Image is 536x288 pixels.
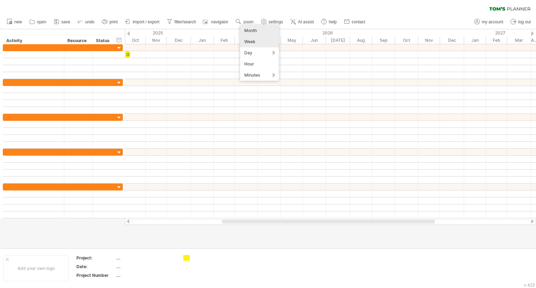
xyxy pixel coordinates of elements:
[259,17,285,26] a: settings
[28,17,49,26] a: open
[326,37,350,44] div: July 2026
[116,272,175,278] div: ....
[165,17,198,26] a: filter/search
[372,37,395,44] div: September 2026
[125,51,130,58] div: Organizing and Planning
[96,37,111,44] div: Status
[100,17,120,26] a: print
[116,264,175,270] div: ....
[507,37,531,44] div: March 2027
[123,17,162,26] a: import / export
[482,20,503,24] span: my account
[67,37,89,44] div: Resource
[240,47,279,59] div: Day
[85,20,95,24] span: undo
[235,37,258,44] div: March 2026
[472,17,505,26] a: my account
[146,37,167,44] div: November 2025
[464,37,486,44] div: January 2027
[240,70,279,81] div: Minutes
[76,17,97,26] a: undo
[52,17,72,26] a: save
[122,37,146,44] div: October 2025
[211,20,228,24] span: navigator
[509,17,533,26] a: log out
[240,59,279,70] div: Hour
[76,272,115,278] div: Project Number
[191,29,464,37] div: 2026
[191,37,214,44] div: January 2026
[298,20,314,24] span: AI assist
[116,255,175,261] div: ....
[303,37,326,44] div: June 2026
[234,17,255,26] a: zoom
[329,20,337,24] span: help
[214,37,235,44] div: February 2026
[518,20,531,24] span: log out
[6,37,60,44] div: Activity
[524,282,535,288] div: v 422
[395,37,418,44] div: October 2026
[319,17,339,26] a: help
[352,20,365,24] span: contact
[167,37,191,44] div: December 2025
[5,17,24,26] a: new
[269,20,283,24] span: settings
[440,37,464,44] div: December 2026
[418,37,440,44] div: November 2026
[202,17,230,26] a: navigator
[37,20,46,24] span: open
[76,264,115,270] div: Date:
[486,37,507,44] div: February 2027
[243,20,253,24] span: zoom
[3,255,69,281] div: Add your own logo
[110,20,118,24] span: print
[174,20,196,24] span: filter/search
[240,25,279,36] div: Month
[61,20,70,24] span: save
[14,20,22,24] span: new
[76,255,115,261] div: Project:
[133,20,159,24] span: import / export
[289,17,316,26] a: AI assist
[350,37,372,44] div: August 2026
[281,37,303,44] div: May 2026
[240,36,279,47] div: Week
[342,17,367,26] a: contact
